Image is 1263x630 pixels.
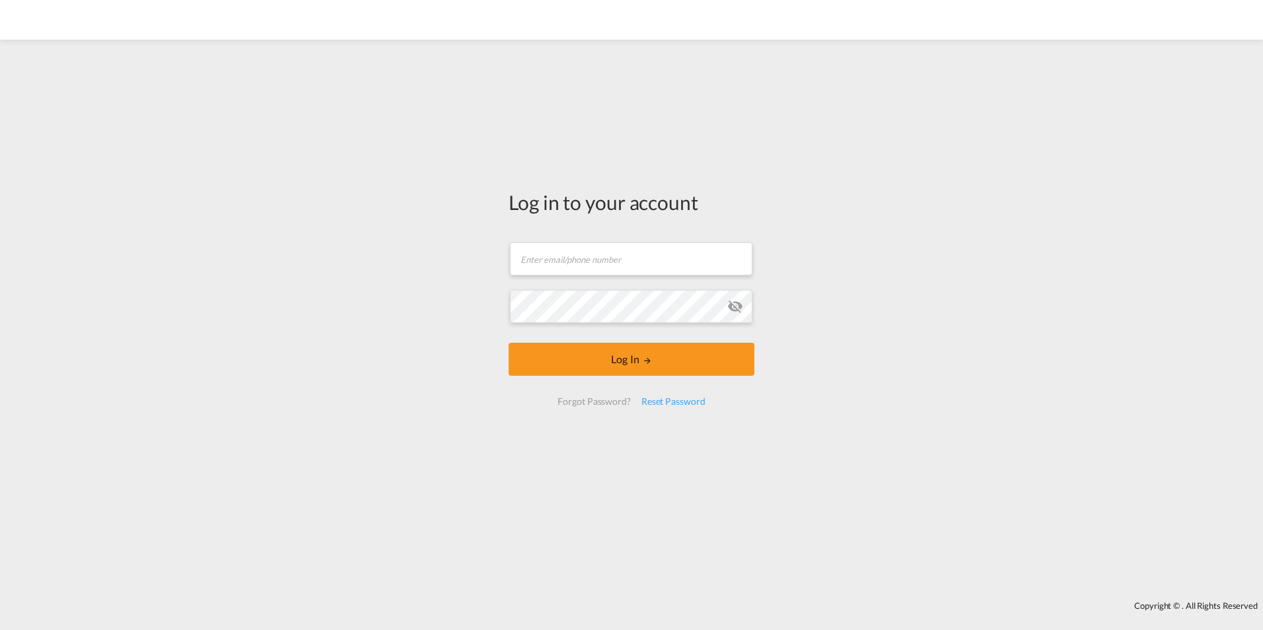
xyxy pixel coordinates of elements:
input: Enter email/phone number [510,242,752,275]
md-icon: icon-eye-off [727,298,743,314]
div: Forgot Password? [552,390,635,413]
div: Reset Password [636,390,711,413]
button: LOGIN [509,343,754,376]
div: Log in to your account [509,188,754,216]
